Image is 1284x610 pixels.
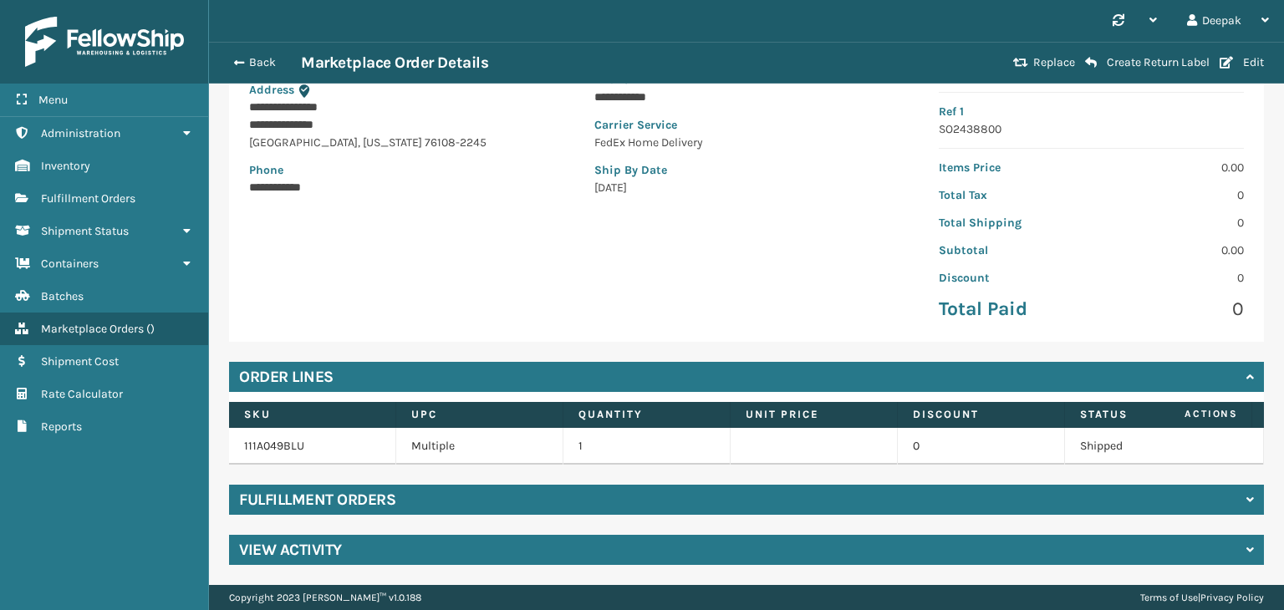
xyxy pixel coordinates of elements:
[1215,55,1269,70] button: Edit
[249,134,554,151] p: [GEOGRAPHIC_DATA] , [US_STATE] 76108-2245
[249,83,294,97] span: Address
[1140,585,1264,610] div: |
[249,161,554,179] p: Phone
[1080,55,1215,70] button: Create Return Label
[939,186,1081,204] p: Total Tax
[41,159,90,173] span: Inventory
[41,289,84,303] span: Batches
[229,585,421,610] p: Copyright 2023 [PERSON_NAME]™ v 1.0.188
[38,93,68,107] span: Menu
[1140,592,1198,603] a: Terms of Use
[939,269,1081,287] p: Discount
[578,407,715,422] label: Quantity
[1102,297,1244,322] p: 0
[244,407,380,422] label: SKU
[41,387,123,401] span: Rate Calculator
[25,17,184,67] img: logo
[898,428,1065,465] td: 0
[224,55,301,70] button: Back
[1102,269,1244,287] p: 0
[563,428,731,465] td: 1
[301,53,488,73] h3: Marketplace Order Details
[1102,186,1244,204] p: 0
[41,126,120,140] span: Administration
[1102,241,1244,259] p: 0.00
[939,214,1081,231] p: Total Shipping
[1085,56,1097,69] i: Create Return Label
[746,407,882,422] label: Unit Price
[594,134,899,151] p: FedEx Home Delivery
[41,257,99,271] span: Containers
[411,407,548,422] label: UPC
[594,179,899,196] p: [DATE]
[594,161,899,179] p: Ship By Date
[1102,159,1244,176] p: 0.00
[1008,55,1080,70] button: Replace
[1220,57,1233,69] i: Edit
[41,191,135,206] span: Fulfillment Orders
[939,297,1081,322] p: Total Paid
[939,103,1244,120] p: Ref 1
[1065,428,1232,465] td: Shipped
[41,354,119,369] span: Shipment Cost
[41,322,144,336] span: Marketplace Orders
[939,241,1081,259] p: Subtotal
[1200,592,1264,603] a: Privacy Policy
[594,116,899,134] p: Carrier Service
[1013,57,1028,69] i: Replace
[244,439,304,453] a: 111A049BLU
[939,120,1244,138] p: SO2438800
[41,224,129,238] span: Shipment Status
[939,159,1081,176] p: Items Price
[396,428,563,465] td: Multiple
[239,367,334,387] h4: Order Lines
[239,540,342,560] h4: View Activity
[239,490,395,510] h4: Fulfillment Orders
[1080,407,1216,422] label: Status
[913,407,1049,422] label: Discount
[1132,400,1248,428] span: Actions
[41,419,82,434] span: Reports
[1102,214,1244,231] p: 0
[146,322,155,336] span: ( )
